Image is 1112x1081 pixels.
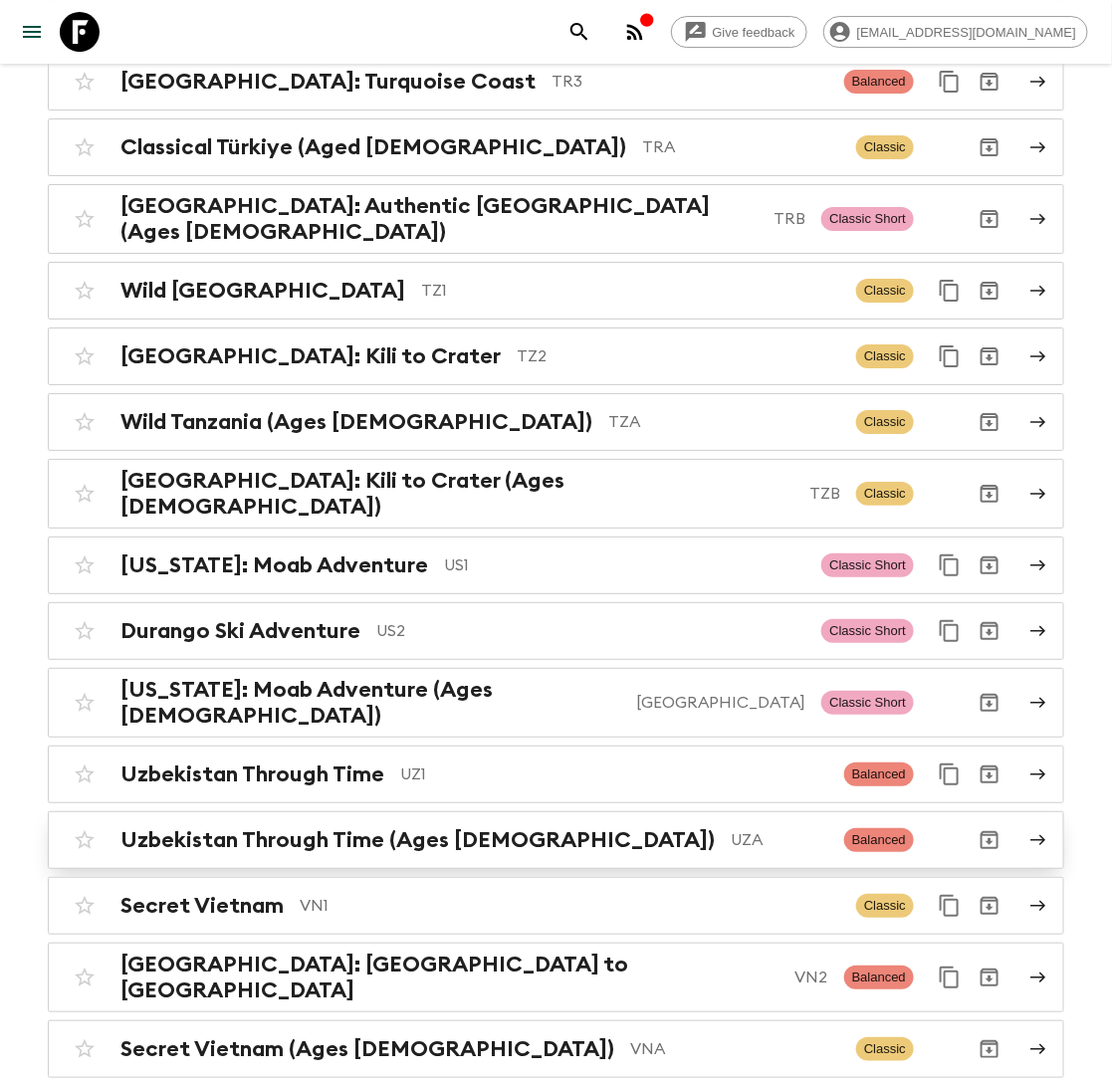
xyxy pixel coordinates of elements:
button: Archive [970,820,1009,860]
h2: [US_STATE]: Moab Adventure [120,552,428,578]
a: Secret Vietnam (Ages [DEMOGRAPHIC_DATA])VNAClassicArchive [48,1020,1064,1078]
p: [GEOGRAPHIC_DATA] [636,691,805,715]
button: Archive [970,611,1009,651]
button: Archive [970,271,1009,311]
span: Classic [856,135,914,159]
a: [GEOGRAPHIC_DATA]: Authentic [GEOGRAPHIC_DATA] (Ages [DEMOGRAPHIC_DATA])TRBClassic ShortArchive [48,184,1064,254]
span: Classic Short [821,207,914,231]
a: [GEOGRAPHIC_DATA]: Kili to CraterTZ2ClassicDuplicate for 45-59Archive [48,327,1064,385]
button: Duplicate for 45-59 [930,271,970,311]
button: Duplicate for 45-59 [930,958,970,997]
span: Classic [856,344,914,368]
p: TZB [809,482,840,506]
button: Archive [970,958,1009,997]
h2: Secret Vietnam (Ages [DEMOGRAPHIC_DATA]) [120,1036,614,1062]
p: VN2 [795,966,828,989]
div: [EMAIL_ADDRESS][DOMAIN_NAME] [823,16,1088,48]
span: Balanced [844,762,914,786]
p: VN1 [300,894,840,918]
span: Classic [856,410,914,434]
button: Duplicate for 45-59 [930,62,970,102]
a: Uzbekistan Through TimeUZ1BalancedDuplicate for 45-59Archive [48,746,1064,803]
h2: Wild Tanzania (Ages [DEMOGRAPHIC_DATA]) [120,409,592,435]
button: Archive [970,474,1009,514]
span: Classic Short [821,691,914,715]
button: Archive [970,199,1009,239]
a: [US_STATE]: Moab AdventureUS1Classic ShortDuplicate for 45-59Archive [48,537,1064,594]
a: Give feedback [671,16,807,48]
p: US1 [444,553,805,577]
h2: [GEOGRAPHIC_DATA]: [GEOGRAPHIC_DATA] to [GEOGRAPHIC_DATA] [120,952,779,1003]
p: TR3 [552,70,828,94]
h2: Uzbekistan Through Time (Ages [DEMOGRAPHIC_DATA]) [120,827,715,853]
p: TZ2 [517,344,840,368]
button: Duplicate for 45-59 [930,336,970,376]
span: Classic [856,279,914,303]
button: menu [12,12,52,52]
a: [US_STATE]: Moab Adventure (Ages [DEMOGRAPHIC_DATA])[GEOGRAPHIC_DATA]Classic ShortArchive [48,668,1064,738]
h2: [GEOGRAPHIC_DATA]: Turquoise Coast [120,69,536,95]
h2: Classical Türkiye (Aged [DEMOGRAPHIC_DATA]) [120,134,626,160]
span: Balanced [844,966,914,989]
button: Duplicate for 45-59 [930,755,970,794]
p: VNA [630,1037,840,1061]
p: UZ1 [400,762,828,786]
button: Archive [970,683,1009,723]
button: Duplicate for 45-59 [930,611,970,651]
h2: [US_STATE]: Moab Adventure (Ages [DEMOGRAPHIC_DATA]) [120,677,620,729]
span: [EMAIL_ADDRESS][DOMAIN_NAME] [846,25,1087,40]
a: Wild [GEOGRAPHIC_DATA]TZ1ClassicDuplicate for 45-59Archive [48,262,1064,320]
p: UZA [731,828,828,852]
button: search adventures [559,12,599,52]
span: Classic Short [821,619,914,643]
button: Archive [970,127,1009,167]
a: [GEOGRAPHIC_DATA]: Kili to Crater (Ages [DEMOGRAPHIC_DATA])TZBClassicArchive [48,459,1064,529]
p: US2 [376,619,805,643]
a: [GEOGRAPHIC_DATA]: [GEOGRAPHIC_DATA] to [GEOGRAPHIC_DATA]VN2BalancedDuplicate for 45-59Archive [48,943,1064,1012]
a: [GEOGRAPHIC_DATA]: Turquoise CoastTR3BalancedDuplicate for 45-59Archive [48,53,1064,110]
a: Uzbekistan Through Time (Ages [DEMOGRAPHIC_DATA])UZABalancedArchive [48,811,1064,869]
h2: Secret Vietnam [120,893,284,919]
button: Duplicate for 45-59 [930,545,970,585]
h2: [GEOGRAPHIC_DATA]: Kili to Crater [120,343,501,369]
a: Secret VietnamVN1ClassicDuplicate for 45-59Archive [48,877,1064,935]
h2: [GEOGRAPHIC_DATA]: Authentic [GEOGRAPHIC_DATA] (Ages [DEMOGRAPHIC_DATA]) [120,193,758,245]
button: Archive [970,402,1009,442]
p: TRB [774,207,805,231]
span: Balanced [844,828,914,852]
button: Archive [970,886,1009,926]
a: Durango Ski AdventureUS2Classic ShortDuplicate for 45-59Archive [48,602,1064,660]
span: Classic [856,894,914,918]
span: Classic [856,482,914,506]
p: TRA [642,135,840,159]
a: Wild Tanzania (Ages [DEMOGRAPHIC_DATA])TZAClassicArchive [48,393,1064,451]
h2: Uzbekistan Through Time [120,761,384,787]
button: Archive [970,1029,1009,1069]
span: Classic [856,1037,914,1061]
h2: Wild [GEOGRAPHIC_DATA] [120,278,405,304]
a: Classical Türkiye (Aged [DEMOGRAPHIC_DATA])TRAClassicArchive [48,118,1064,176]
span: Give feedback [702,25,806,40]
h2: Durango Ski Adventure [120,618,360,644]
button: Archive [970,545,1009,585]
h2: [GEOGRAPHIC_DATA]: Kili to Crater (Ages [DEMOGRAPHIC_DATA]) [120,468,793,520]
button: Duplicate for 45-59 [930,886,970,926]
button: Archive [970,755,1009,794]
button: Archive [970,336,1009,376]
button: Archive [970,62,1009,102]
span: Classic Short [821,553,914,577]
p: TZA [608,410,840,434]
span: Balanced [844,70,914,94]
p: TZ1 [421,279,840,303]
